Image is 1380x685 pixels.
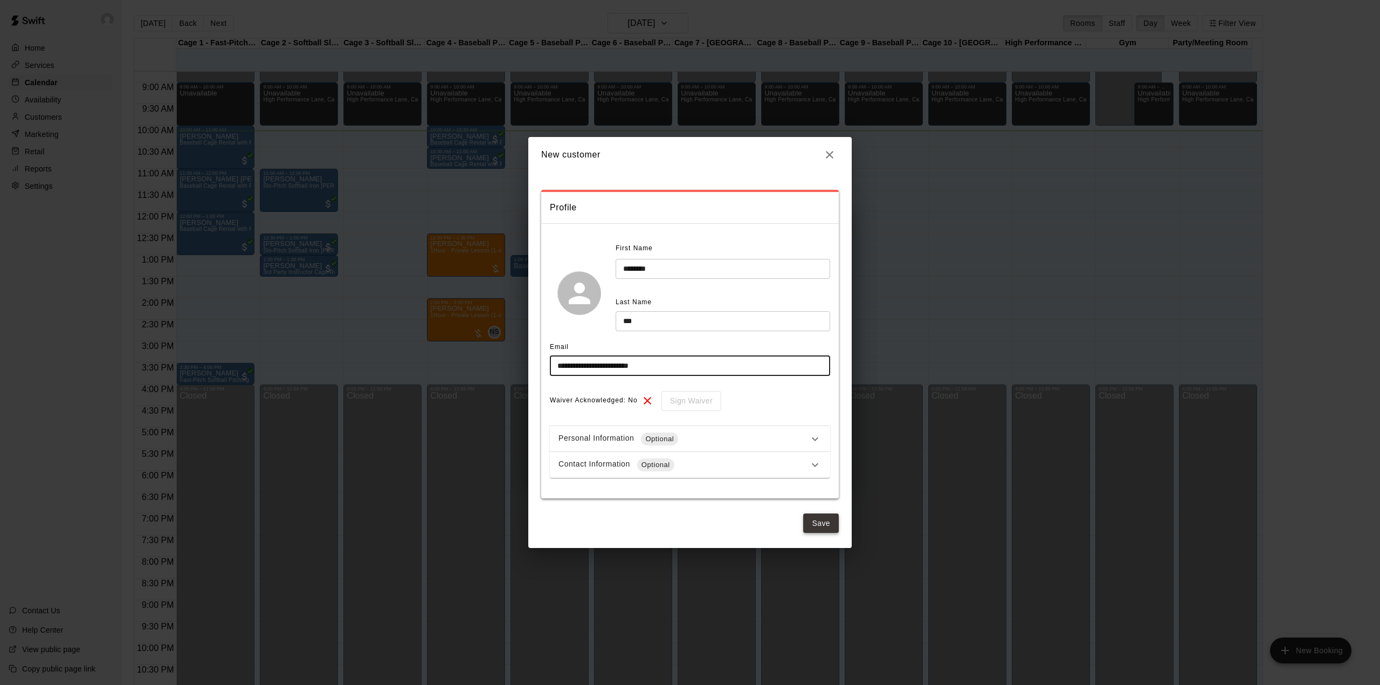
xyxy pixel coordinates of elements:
[654,391,721,411] div: To sign waivers in admin, this feature must be enabled in general settings
[803,513,839,533] button: Save
[641,434,678,444] span: Optional
[541,148,601,162] h6: New customer
[558,433,809,446] div: Personal Information
[558,458,809,471] div: Contact Information
[550,452,830,478] div: Contact InformationOptional
[616,240,653,257] span: First Name
[550,201,830,215] span: Profile
[550,426,830,452] div: Personal InformationOptional
[550,392,638,409] span: Waiver Acknowledged: No
[550,343,569,351] span: Email
[616,298,652,306] span: Last Name
[637,460,674,470] span: Optional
